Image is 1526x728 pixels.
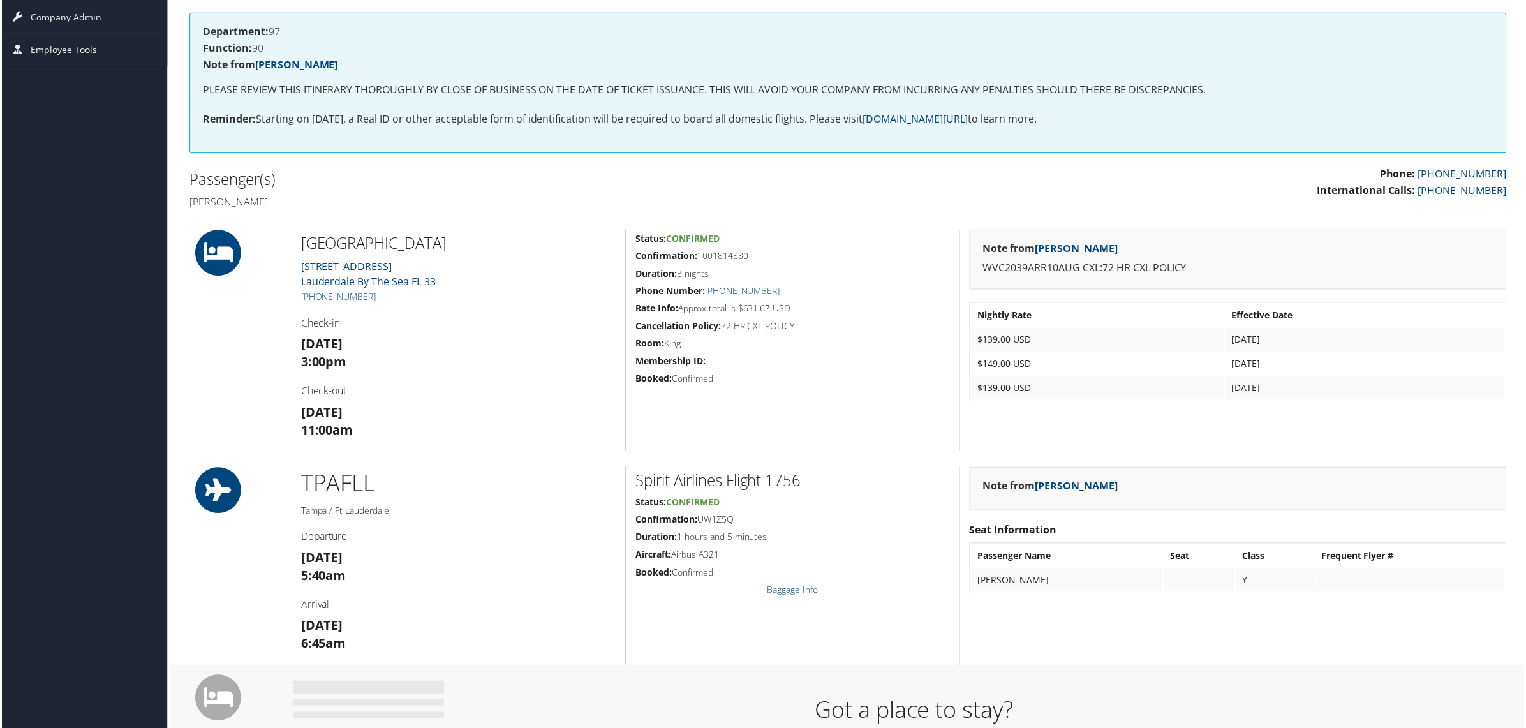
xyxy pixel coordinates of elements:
[300,233,616,255] h2: [GEOGRAPHIC_DATA]
[202,41,251,55] strong: Function:
[300,260,435,289] a: [STREET_ADDRESS]Lauderdale By The Sea FL 33
[635,373,951,386] h5: Confirmed
[767,585,819,597] a: Baggage Info
[972,329,1226,352] td: $139.00 USD
[188,195,839,209] h4: [PERSON_NAME]
[188,169,839,191] h2: Passenger(s)
[254,57,337,71] a: [PERSON_NAME]
[635,303,951,316] h5: Approx total is $631.67 USD
[1165,546,1236,569] th: Seat
[202,82,1495,99] p: PLEASE REVIEW THIS ITINERARY THOROUGHLY BY CLOSE OF BUSINESS ON THE DATE OF TICKET ISSUANCE. THIS...
[635,532,951,545] h5: 1 hours and 5 minutes
[300,317,616,331] h4: Check-in
[1238,546,1315,569] th: Class
[300,405,342,422] strong: [DATE]
[1227,378,1507,401] td: [DATE]
[202,112,255,126] strong: Reminder:
[300,531,616,545] h4: Departure
[970,524,1058,539] strong: Seat Information
[202,112,1495,128] p: Starting on [DATE], a Real ID or other acceptable form of identification will be required to boar...
[972,353,1226,376] td: $149.00 USD
[635,321,721,333] strong: Cancellation Policy:
[1036,480,1119,494] a: [PERSON_NAME]
[1171,576,1229,588] div: --
[300,292,375,304] a: [PHONE_NUMBER]
[635,285,705,297] strong: Phone Number:
[1382,167,1418,181] strong: Phone:
[1036,242,1119,256] a: [PERSON_NAME]
[635,233,666,245] strong: Status:
[705,285,780,297] a: [PHONE_NUMBER]
[1420,184,1509,198] a: [PHONE_NUMBER]
[1227,305,1507,328] th: Effective Date
[972,546,1164,569] th: Passenger Name
[984,242,1119,256] strong: Note from
[635,532,677,544] strong: Duration:
[1323,576,1500,588] div: --
[635,338,951,351] h5: King
[1227,329,1507,352] td: [DATE]
[635,550,951,563] h5: Airbus A321
[635,568,672,580] strong: Booked:
[202,43,1495,53] h4: 90
[300,599,616,613] h4: Arrival
[300,354,346,371] strong: 3:00pm
[635,471,951,493] h2: Spirit Airlines Flight 1756
[300,568,345,586] strong: 5:40am
[984,260,1495,277] p: WVC2039ARR10AUG CXL:72 HR CXL POLICY
[300,618,342,635] strong: [DATE]
[635,568,951,581] h5: Confirmed
[29,1,100,33] span: Company Admin
[635,250,951,263] h5: 1001814880
[635,373,672,385] strong: Booked:
[666,233,720,245] span: Confirmed
[1420,167,1509,181] a: [PHONE_NUMBER]
[972,378,1226,401] td: $139.00 USD
[635,497,666,509] strong: Status:
[300,336,342,353] strong: [DATE]
[635,515,697,527] strong: Confirmation:
[300,506,616,519] h5: Tampa / Ft Lauderdale
[300,385,616,399] h4: Check-out
[1319,184,1418,198] strong: International Calls:
[1317,546,1507,569] th: Frequent Flyer #
[29,34,95,66] span: Employee Tools
[863,112,969,126] a: [DOMAIN_NAME][URL]
[635,303,678,315] strong: Rate Info:
[300,551,342,568] strong: [DATE]
[300,422,352,440] strong: 11:00am
[635,515,951,528] h5: UW1Z5Q
[300,468,616,500] h1: TPA FLL
[202,57,337,71] strong: Note from
[1238,570,1315,593] td: Y
[300,636,345,653] strong: 6:45am
[1227,353,1507,376] td: [DATE]
[202,26,1495,36] h4: 97
[635,268,951,281] h5: 3 nights
[635,338,664,350] strong: Room:
[972,570,1164,593] td: [PERSON_NAME]
[635,550,671,562] strong: Aircraft:
[635,321,951,334] h5: 72 HR CXL POLICY
[202,24,267,38] strong: Department:
[635,356,706,368] strong: Membership ID:
[635,250,697,262] strong: Confirmation:
[972,305,1226,328] th: Nightly Rate
[666,497,720,509] span: Confirmed
[635,268,677,280] strong: Duration:
[984,480,1119,494] strong: Note from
